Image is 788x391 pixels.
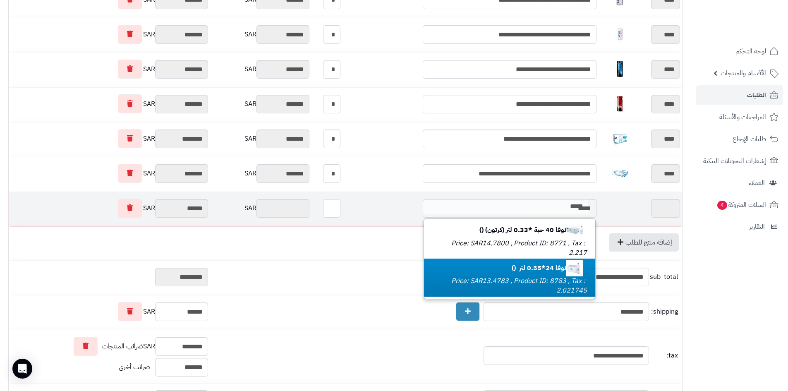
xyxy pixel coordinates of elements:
img: 1747745276-61PBxPFtO%20L._AC_SL1500-40x40.jpg [612,165,628,182]
span: السلات المتروكة [716,199,766,211]
img: 1747744811-01316ca4-bdae-4b0a-85ff-47740e91-40x40.jpg [612,130,628,147]
span: tax: [651,351,678,360]
span: لوحة التحكم [735,46,766,57]
b: نوفا 40 حبة *0.33 لتر (كرتون) () [479,225,587,235]
span: الأقسام والمنتجات [721,67,766,79]
b: نوفا 24*0.55 لتر () [512,263,587,273]
div: SAR [11,164,208,183]
a: إشعارات التحويلات البنكية [696,151,783,171]
a: طلبات الإرجاع [696,129,783,149]
div: SAR [212,60,309,79]
span: المراجعات والأسئلة [719,111,766,123]
div: SAR [212,164,309,183]
a: التقارير [696,217,783,237]
div: SAR [11,129,208,148]
a: السلات المتروكة4 [696,195,783,215]
span: طلبات الإرجاع [733,133,766,145]
div: SAR [11,25,208,44]
div: SAR [11,199,208,218]
a: الطلبات [696,85,783,105]
span: 4 [717,201,727,210]
img: 1756720214-WhatsApp%20Image%202025-09-01%20at%2012.46.50%20PM-40x40.jpeg [566,260,583,276]
div: SAR [212,199,309,218]
span: ضرائب أخرى [119,362,150,372]
img: 1747743563-71AeUbLq7SL._AC_SL1500-40x40.jpg [612,96,628,112]
div: SAR [11,94,208,113]
img: 1748940702-61jJvUjg6YL._AC_SL1500-40x40.jpg [566,222,583,239]
div: SAR [212,130,309,148]
img: 1747642803-2b29688f-5dc0-4a97-82f0-b1d6b339-40x40.jpg [612,26,628,43]
div: SAR [212,95,309,113]
div: Open Intercom Messenger [12,359,32,379]
span: إشعارات التحويلات البنكية [703,155,766,167]
span: shipping: [651,307,678,317]
a: إضافة منتج للطلب [609,233,679,252]
span: التقارير [749,221,765,233]
a: لوحة التحكم [696,41,783,61]
img: 1747743191-71Ws9y4dH7L._AC_SL1500-40x40.jpg [612,61,628,77]
a: المراجعات والأسئلة [696,107,783,127]
small: Price: SAR13.4783 , Product ID: 8783 , Tax : 2.021745 [451,276,587,295]
span: العملاء [749,177,765,189]
span: sub_total: [651,272,678,282]
a: العملاء [696,173,783,193]
div: SAR [11,60,208,79]
span: ضرائب المنتجات [102,342,143,351]
span: الطلبات [747,89,766,101]
img: logo-2.png [732,23,780,41]
div: SAR [11,337,208,356]
div: SAR [11,302,208,321]
div: SAR [212,25,309,44]
small: Price: SAR14.7800 , Product ID: 8771 , Tax : 2.217 [451,238,587,258]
